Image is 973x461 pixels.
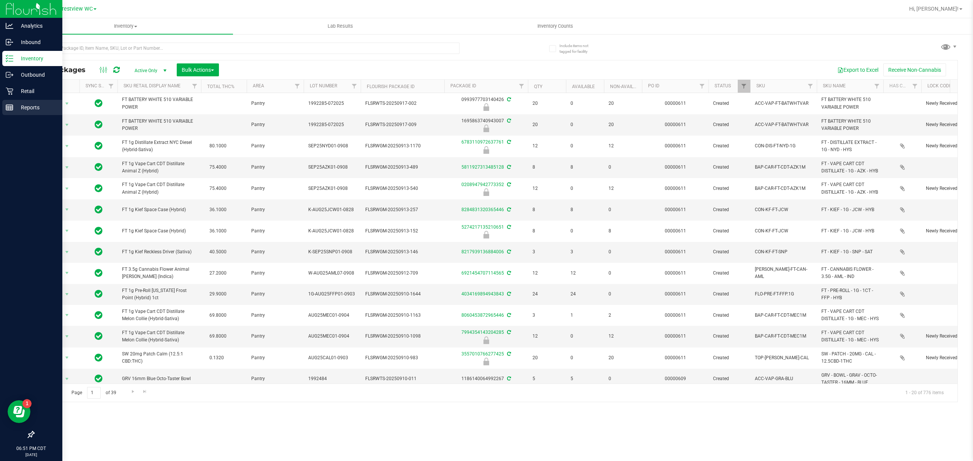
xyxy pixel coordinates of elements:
span: Sync from Compliance System [506,249,511,254]
span: 12 [532,270,561,277]
a: 8217939136884006 [461,249,504,254]
span: FT - DISTILLATE EXTRACT - 1G - NYD - HYS [821,139,879,153]
span: 8 [570,164,599,171]
span: 80.1000 [206,141,230,152]
div: Newly Received [443,103,529,111]
span: In Sync [95,226,103,236]
span: FLSRWGM-20250912-709 [365,270,440,277]
a: Filter [738,80,750,93]
span: 0 [609,290,637,298]
span: FLSRWGM-20250910-1098 [365,333,440,340]
p: Analytics [13,21,59,30]
span: SW - PATCH - 20MG - CAL - 12.5CBD-1THC [821,350,879,365]
span: Created [713,164,746,171]
iframe: Resource center unread badge [22,399,32,408]
span: 20 [609,121,637,128]
div: Newly Received [443,188,529,196]
span: 24 [532,290,561,298]
span: Created [713,100,746,107]
span: Pantry [251,121,299,128]
span: 69.8000 [206,331,230,342]
span: 24 [570,290,599,298]
span: K-AUG25JCW01-0828 [308,227,356,235]
span: select [62,226,72,236]
span: 20 [532,100,561,107]
span: ACC-VAP-FT-BATWHTVAR [755,100,812,107]
a: SKU [756,83,765,88]
span: Pantry [251,354,299,362]
span: FLSRWGM-20250913-540 [365,185,440,192]
span: FT - PRE-ROLL - 1G - 1CT - FFP - HYB [821,287,879,302]
a: PO ID [648,83,659,88]
span: Pantry [251,206,299,213]
a: 6783110972637761 [461,139,504,145]
a: 00000611 [665,291,686,297]
span: 29.9000 [206,289,230,300]
span: In Sync [95,373,103,384]
span: Pantry [251,164,299,171]
span: 1992484 [308,375,356,382]
span: FT 1g Kief Space Case (Hybrid) [122,227,197,235]
span: 1992285-072025 [308,121,356,128]
a: Go to the last page [139,387,151,397]
a: Non-Available [610,84,644,89]
span: In Sync [95,310,103,320]
span: Pantry [251,227,299,235]
span: 12 [609,142,637,150]
a: 4034169894943843 [461,291,504,297]
a: Sync Status [86,83,115,88]
span: SEP25AZK01-0908 [308,185,356,192]
span: 8 [532,206,561,213]
span: Sync from Compliance System [506,139,511,145]
span: Sync from Compliance System [506,182,511,187]
a: SKU Retail Display Name [124,83,181,88]
span: Lab Results [317,23,363,30]
span: FLSRWGM-20250913-489 [365,164,440,171]
span: Pantry [251,248,299,256]
a: 00000611 [665,207,686,212]
button: Receive Non-Cannabis [883,63,946,76]
span: select [62,204,72,215]
a: Qty [534,84,542,89]
span: FT 1g Kief Space Case (Hybrid) [122,206,197,213]
p: Inventory [13,54,59,63]
span: 12 [532,333,561,340]
span: K-SEP25SNP01-0908 [308,248,356,256]
span: 75.4000 [206,183,230,194]
span: CON-DIS-FT-NYD-1G [755,142,812,150]
span: 12 [532,185,561,192]
a: Filter [871,80,883,93]
span: FT - VAPE CART CDT DISTILLATE - 1G - MEC - HYS [821,329,879,344]
span: 12 [570,270,599,277]
div: Newly Received [443,146,529,154]
span: FT - VAPE CART CDT DISTILLATE - 1G - AZK - HYB [821,181,879,196]
span: 3 [532,312,561,319]
span: Sync from Compliance System [506,351,511,357]
span: 0 [570,100,599,107]
button: Export to Excel [832,63,883,76]
a: Available [572,84,595,89]
span: 36.1000 [206,226,230,237]
a: Filter [804,80,817,93]
span: 8 [532,164,561,171]
span: FT 1g Vape Cart CDT Distillate Melon Collie (Hybrid-Sativa) [122,308,197,322]
input: Search Package ID, Item Name, SKU, Lot or Part Number... [33,43,460,54]
p: [DATE] [3,452,59,458]
span: Sync from Compliance System [506,224,511,230]
span: 8 [570,206,599,213]
span: select [62,247,72,257]
a: Lab Results [233,18,448,34]
span: Created [713,227,746,235]
div: 1186140064992267 [443,375,529,382]
span: select [62,162,72,173]
span: Pantry [251,142,299,150]
span: Sync from Compliance System [506,207,511,212]
span: CON-KF-FT-JCW [755,227,812,235]
span: 36.1000 [206,204,230,215]
span: In Sync [95,162,103,172]
span: FT 1g Vape Cart CDT Distillate Melon Collie (Hybrid-Sativa) [122,329,197,344]
span: Hi, [PERSON_NAME]! [909,6,959,12]
p: Inbound [13,38,59,47]
div: Newly Received [443,231,529,238]
a: 5811927313485128 [461,164,504,170]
